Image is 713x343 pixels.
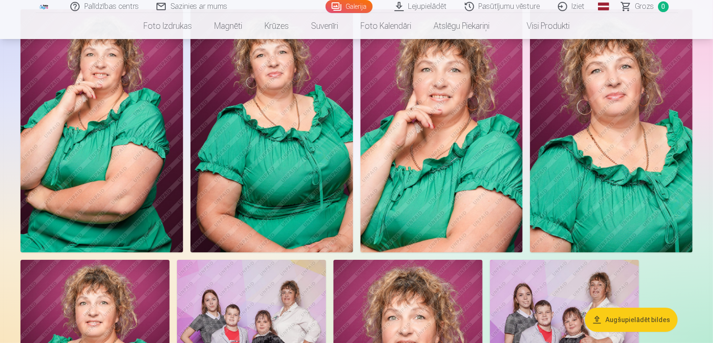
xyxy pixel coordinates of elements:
a: Magnēti [203,13,253,39]
span: Grozs [635,1,654,12]
a: Foto izdrukas [132,13,203,39]
a: Krūzes [253,13,300,39]
a: Atslēgu piekariņi [422,13,501,39]
img: /fa1 [39,4,49,9]
span: 0 [658,1,669,12]
a: Visi produkti [501,13,581,39]
a: Foto kalendāri [349,13,422,39]
a: Suvenīri [300,13,349,39]
button: Augšupielādēt bildes [585,308,678,332]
